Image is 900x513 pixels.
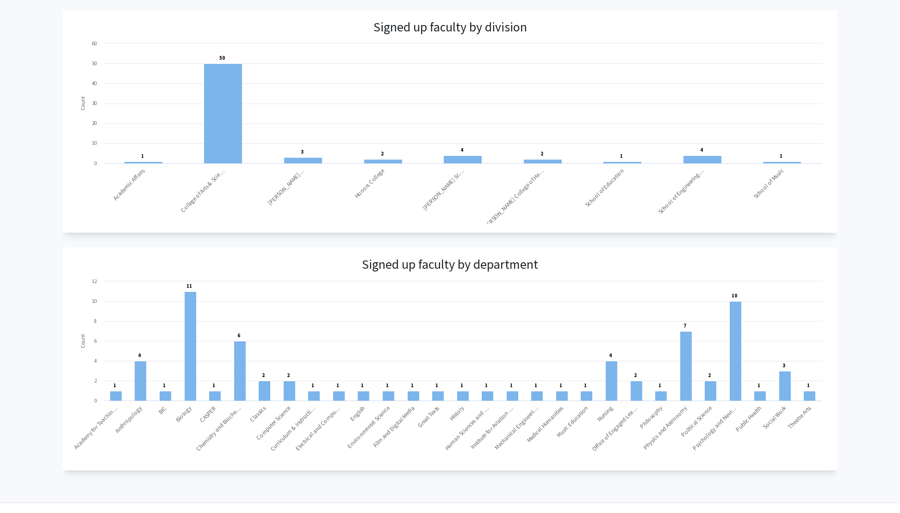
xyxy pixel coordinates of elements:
text: 10 [92,140,97,146]
text: 4 [138,352,141,358]
text: 4 [700,147,703,153]
text: Count [79,334,86,348]
text: CASPER [198,404,218,424]
text: Honors College [353,167,385,200]
text: 1 [485,382,488,389]
text: 12 [92,278,97,284]
text: 40 [92,80,97,87]
text: Mechanical Engineeri… [493,404,540,451]
text: 1 [780,153,782,159]
text: 1 [113,382,116,389]
text: Count [79,96,86,111]
text: 1 [141,153,144,159]
text: 6 [237,332,240,339]
text: Anthropology [113,404,143,435]
text: 1 [386,382,389,389]
text: 4 [460,147,463,153]
text: Psychology and Neur… [691,404,739,452]
text: 1 [336,382,339,389]
text: 60 [92,40,97,47]
text: Academy for Teachin… [72,404,118,451]
text: 1 [658,382,661,389]
text: 7 [683,322,686,329]
text: 0 [94,160,97,167]
text: Political Science [679,404,713,439]
text: Environmental Science [346,404,391,450]
text: Office of Engaged Lea… [590,404,639,453]
text: 2 [540,150,543,157]
text: Medical Humanities [525,404,565,444]
text: Curriculum & Instructi… [268,404,317,453]
text: [PERSON_NAME] College of He… [481,167,545,231]
text: Computer Science [254,404,292,442]
text: 1 [212,382,215,389]
text: 1 [559,382,562,389]
iframe: Chat [7,471,39,506]
text: Physics and Astronomy [641,404,689,451]
text: 1 [807,382,810,389]
text: School of Engineering… [656,167,705,216]
text: 1 [435,382,438,389]
text: English [348,404,366,423]
text: 1 [757,382,760,389]
text: Social Work [761,404,788,431]
h3: Signed up faculty by division [373,19,527,35]
text: 1 [311,382,314,389]
text: Great Texts [416,404,441,429]
text: 1 [361,382,364,389]
text: 20 [92,120,97,126]
text: 3 [782,362,785,369]
text: Film and Digital Media [371,404,416,449]
text: 1 [534,382,537,389]
text: 10 [92,298,97,304]
text: Institute for Aviation … [469,404,515,451]
text: 10 [732,292,737,299]
text: 6 [94,338,97,344]
text: Biology [174,404,193,424]
text: 1 [163,382,166,389]
text: 3 [301,148,304,155]
text: 1 [411,382,414,389]
text: School of Education [583,167,626,209]
text: 0 [94,397,97,404]
text: 8 [94,318,97,324]
text: 2 [708,372,711,378]
text: Music Education [555,404,590,439]
text: Electrical and Compu… [293,404,341,452]
text: History [447,404,466,422]
text: Human Sciences and … [443,404,490,452]
text: 1 [584,382,587,389]
text: 1 [620,153,623,159]
text: College of Arts & Scie… [179,167,226,214]
text: Public Health [734,404,763,433]
text: 2 [287,372,290,378]
text: 1 [460,382,463,389]
text: 2 [381,150,384,157]
text: 2 [94,377,97,384]
text: [PERSON_NAME] Sc… [421,167,466,212]
text: 4 [609,352,612,358]
text: BIC [157,404,168,416]
text: 11 [186,283,192,289]
text: 4 [94,358,97,364]
text: Classics [248,404,267,424]
text: 30 [92,100,97,106]
text: Theatre Arts [786,404,813,431]
h3: Signed up faculty by department [362,257,538,272]
text: 2 [634,372,637,378]
text: Academic Affairs [111,167,146,202]
text: Chemistry and Bioche… [194,404,243,453]
text: 50 [219,55,225,61]
text: 50 [92,60,97,67]
text: Nursing [595,404,614,423]
text: Philosophy [638,404,664,430]
text: School of Music [751,167,785,200]
text: 2 [262,372,265,378]
text: 1 [510,382,513,389]
text: [PERSON_NAME]… [266,167,306,207]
